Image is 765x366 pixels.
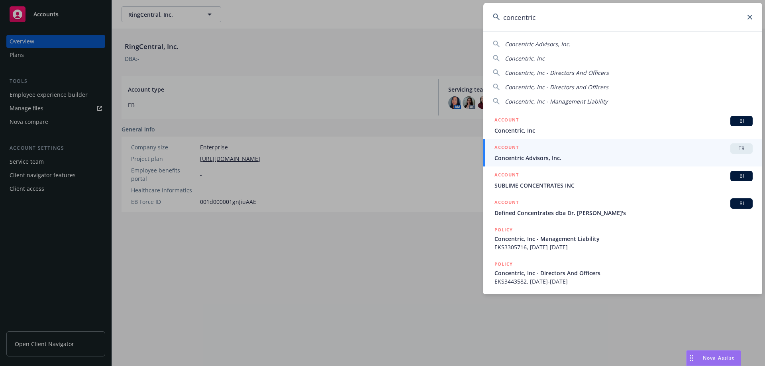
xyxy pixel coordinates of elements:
span: EKS3443582, [DATE]-[DATE] [494,277,753,286]
a: POLICYConcentric, Inc - Directors And OfficersEKS3443582, [DATE]-[DATE] [483,256,762,290]
a: POLICYConcentric, Inc - Management LiabilityEKS3305716, [DATE]-[DATE] [483,221,762,256]
span: BI [734,200,749,207]
span: Nova Assist [703,354,734,361]
h5: POLICY [494,260,513,268]
h5: ACCOUNT [494,198,519,208]
h5: ACCOUNT [494,171,519,180]
span: Concentric, Inc [494,126,753,135]
a: ACCOUNTBISUBLIME CONCENTRATES INC [483,166,762,194]
span: TR [734,145,749,152]
span: Concentric, Inc - Directors and Officers [505,83,608,91]
h5: ACCOUNT [494,143,519,153]
input: Search... [483,3,762,31]
span: Concentric, Inc [505,55,545,62]
span: EKS3305716, [DATE]-[DATE] [494,243,753,251]
span: Defined Concentrates dba Dr. [PERSON_NAME]'s [494,209,753,217]
span: Concentric, Inc - Management Liability [494,235,753,243]
span: SUBLIME CONCENTRATES INC [494,181,753,190]
a: ACCOUNTBIConcentric, Inc [483,112,762,139]
span: Concentric Advisors, Inc. [505,40,571,48]
span: BI [734,117,749,125]
button: Nova Assist [686,350,741,366]
a: ACCOUNTTRConcentric Advisors, Inc. [483,139,762,166]
a: ACCOUNTBIDefined Concentrates dba Dr. [PERSON_NAME]'s [483,194,762,221]
h5: POLICY [494,226,513,234]
h5: ACCOUNT [494,116,519,125]
span: Concentric Advisors, Inc. [494,154,753,162]
span: Concentric, Inc - Management Liability [505,98,608,105]
span: Concentric, Inc - Directors And Officers [505,69,609,76]
div: Drag to move [687,350,696,366]
span: Concentric, Inc - Directors And Officers [494,269,753,277]
span: BI [734,172,749,180]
